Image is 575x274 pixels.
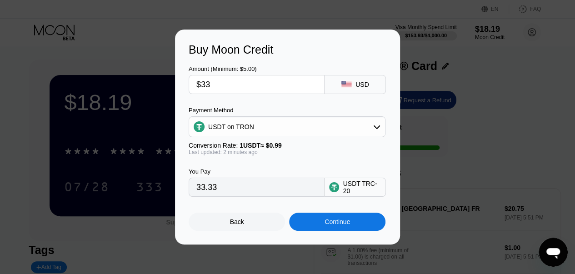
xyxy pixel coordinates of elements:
div: USD [355,81,369,88]
div: You Pay [189,168,325,175]
div: Amount (Minimum: $5.00) [189,65,325,72]
div: Continue [325,218,350,225]
iframe: Button to launch messaging window [539,238,568,267]
div: Continue [289,213,385,231]
span: 1 USDT ≈ $0.99 [240,142,282,149]
div: USDT on TRON [189,118,385,136]
div: Payment Method [189,107,385,114]
input: $0.00 [196,75,317,94]
div: Buy Moon Credit [189,43,386,56]
div: USDT on TRON [208,123,254,130]
div: Last updated: 2 minutes ago [189,149,385,155]
div: Back [189,213,285,231]
div: Back [230,218,244,225]
div: USDT TRC-20 [343,180,381,194]
div: Conversion Rate: [189,142,385,149]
